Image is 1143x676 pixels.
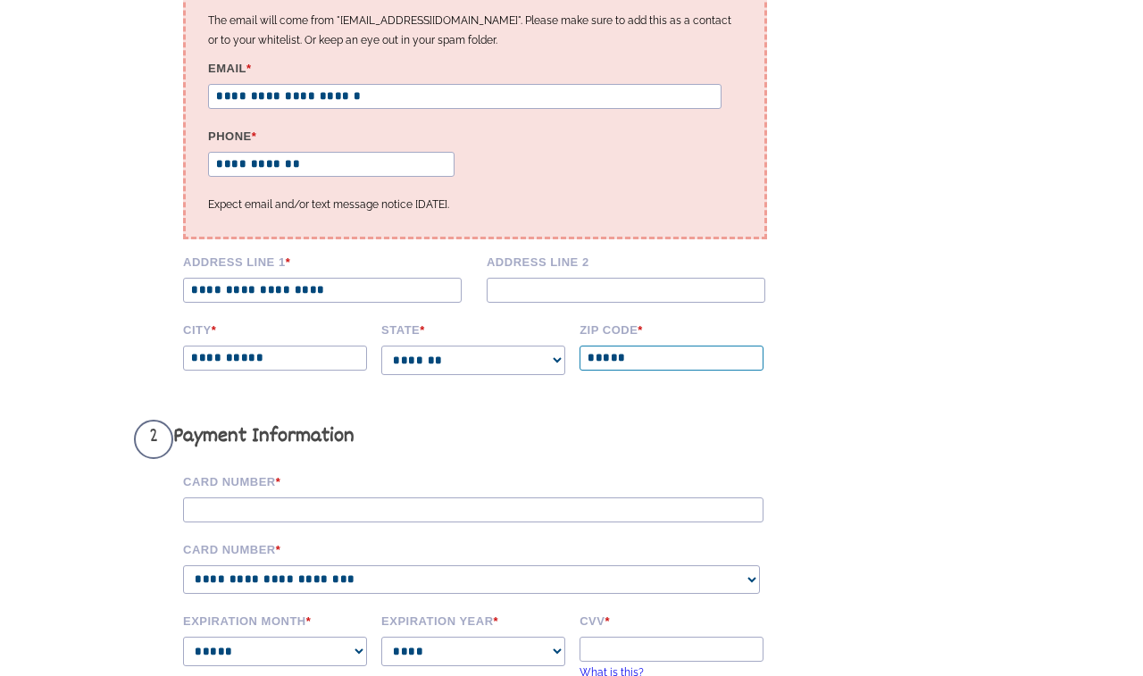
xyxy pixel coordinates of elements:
[183,253,474,269] label: Address Line 1
[183,612,369,628] label: Expiration Month
[183,472,790,488] label: Card Number
[208,11,742,50] p: The email will come from "[EMAIL_ADDRESS][DOMAIN_NAME]". Please make sure to add this as a contac...
[208,127,464,143] label: Phone
[208,59,742,75] label: Email
[487,253,778,269] label: Address Line 2
[381,612,567,628] label: Expiration Year
[381,321,567,337] label: State
[580,321,765,337] label: Zip code
[183,321,369,337] label: City
[208,195,742,214] p: Expect email and/or text message notice [DATE].
[580,612,765,628] label: CVV
[134,420,173,459] span: 2
[183,540,790,556] label: Card Number
[134,420,790,459] h3: Payment Information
